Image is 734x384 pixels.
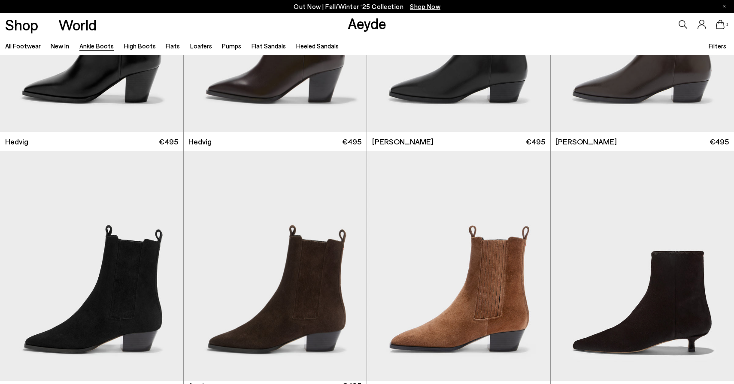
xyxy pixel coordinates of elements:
a: New In [51,42,69,50]
div: 1 / 6 [184,151,367,381]
span: Hedvig [5,136,28,147]
a: Next slide Previous slide [184,151,367,381]
span: €495 [342,136,361,147]
a: Flat Sandals [252,42,286,50]
img: Agata Suede Ankle Boots [184,151,367,381]
span: [PERSON_NAME] [372,136,434,147]
span: €495 [710,136,729,147]
span: Hedvig [188,136,212,147]
span: [PERSON_NAME] [555,136,617,147]
a: Loafers [190,42,212,50]
span: 0 [725,22,729,27]
a: Hedvig €495 [184,132,367,151]
img: Agata Suede Ankle Boots [367,151,550,381]
a: Aeyde [348,14,386,32]
a: Shop [5,17,38,32]
a: High Boots [124,42,156,50]
a: All Footwear [5,42,41,50]
a: Ankle Boots [79,42,114,50]
a: Pumps [222,42,241,50]
a: Heeled Sandals [296,42,339,50]
a: World [58,17,97,32]
span: €495 [159,136,178,147]
a: 0 [716,20,725,29]
p: Out Now | Fall/Winter ‘25 Collection [294,1,440,12]
a: [PERSON_NAME] €495 [367,132,550,151]
span: €495 [526,136,545,147]
span: Navigate to /collections/new-in [410,3,440,10]
span: Filters [709,42,726,50]
a: Flats [166,42,180,50]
